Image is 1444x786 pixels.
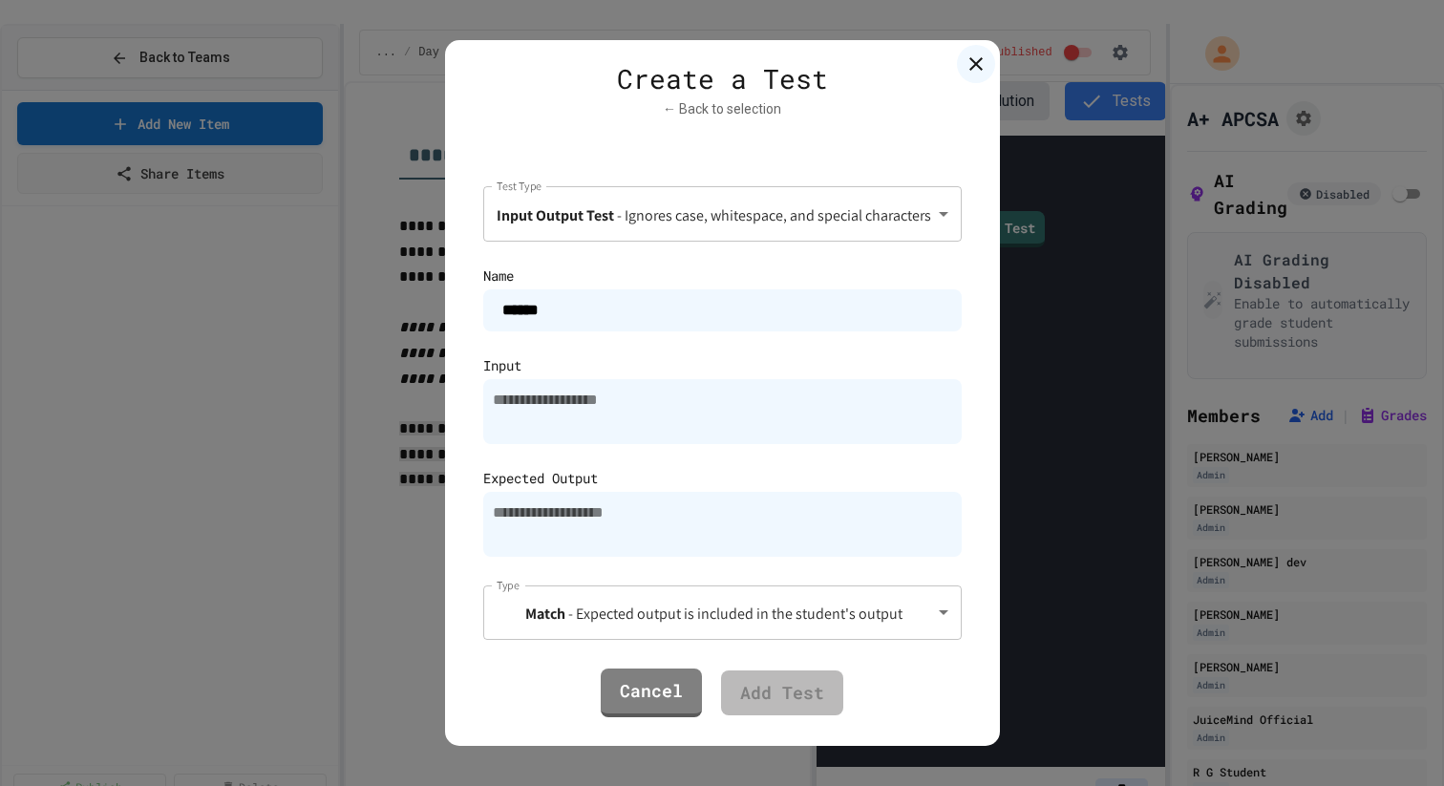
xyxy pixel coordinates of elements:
[497,178,541,194] label: Test Type
[464,59,981,99] div: Create a Test
[497,204,614,224] b: Input Output Test
[497,577,520,593] label: Type
[483,355,962,375] div: Input
[617,204,931,224] span: - Ignores case, whitespace, and special characters
[483,266,962,286] div: Name
[721,670,843,715] a: Add Test
[1364,710,1425,767] iframe: chat widget
[1285,627,1425,708] iframe: chat widget
[568,604,902,624] span: - Expected output is included in the student's output
[601,669,702,717] a: Cancel
[663,99,781,119] button: ← Back to selection
[525,604,565,624] b: Match
[483,468,962,488] div: Expected Output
